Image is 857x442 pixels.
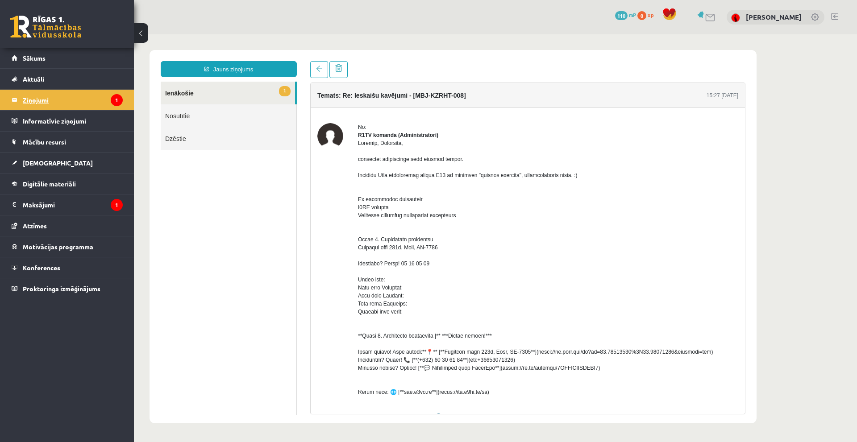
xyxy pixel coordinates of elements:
[12,257,123,278] a: Konferences
[23,180,76,188] span: Digitālie materiāli
[27,27,163,43] a: Jauns ziņojums
[10,16,81,38] a: Rīgas 1. Tālmācības vidusskola
[573,57,604,65] div: 15:27 [DATE]
[111,199,123,211] i: 1
[12,48,123,68] a: Sākums
[12,90,123,110] a: Ziņojumi1
[23,243,93,251] span: Motivācijas programma
[615,11,636,18] a: 110 mP
[27,47,161,70] a: 1Ienākošie
[648,11,653,18] span: xp
[23,54,46,62] span: Sākums
[12,111,123,131] a: Informatīvie ziņojumi
[12,69,123,89] a: Aktuāli
[12,173,123,194] a: Digitālie materiāli
[12,153,123,173] a: [DEMOGRAPHIC_DATA]
[12,194,123,215] a: Maksājumi1
[23,75,44,83] span: Aktuāli
[746,12,802,21] a: [PERSON_NAME]
[12,132,123,152] a: Mācību resursi
[23,194,123,215] legend: Maksājumi
[637,11,646,20] span: 0
[23,111,123,131] legend: Informatīvie ziņojumi
[23,264,60,272] span: Konferences
[145,52,157,62] span: 1
[23,285,100,293] span: Proktoringa izmēģinājums
[23,138,66,146] span: Mācību resursi
[224,89,604,97] div: No:
[12,278,123,299] a: Proktoringa izmēģinājums
[615,11,628,20] span: 110
[224,98,304,104] strong: R1TV komanda (Administratori)
[183,58,332,65] h4: Temats: Re: Ieskaišu kavējumi - [MBJ-KZRHT-008]
[111,94,123,106] i: 1
[27,93,162,116] a: Dzēstie
[731,13,740,22] img: Kristofers Bernāns
[637,11,658,18] a: 0 xp
[12,236,123,257] a: Motivācijas programma
[629,11,636,18] span: mP
[12,215,123,236] a: Atzīmes
[23,159,93,167] span: [DEMOGRAPHIC_DATA]
[183,89,209,115] img: R1TV komanda
[23,222,47,230] span: Atzīmes
[27,70,162,93] a: Nosūtītie
[23,90,123,110] legend: Ziņojumi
